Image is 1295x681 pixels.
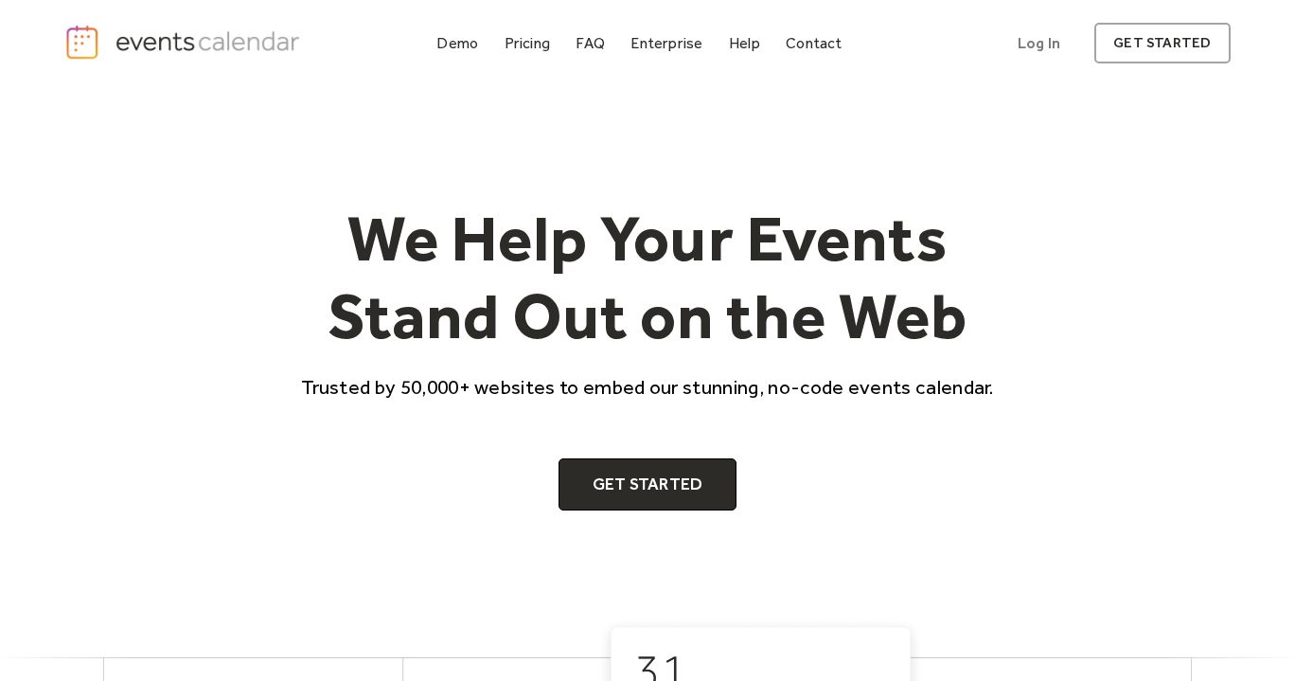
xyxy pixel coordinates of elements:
[623,30,710,56] a: Enterprise
[505,38,551,48] div: Pricing
[559,458,737,511] a: Get Started
[284,200,1011,354] h1: We Help Your Events Stand Out on the Web
[497,30,559,56] a: Pricing
[576,38,605,48] div: FAQ
[429,30,486,56] a: Demo
[721,30,768,56] a: Help
[786,38,843,48] div: Contact
[630,38,702,48] div: Enterprise
[778,30,850,56] a: Contact
[568,30,612,56] a: FAQ
[436,38,478,48] div: Demo
[729,38,760,48] div: Help
[1094,23,1230,63] a: get started
[284,373,1011,401] p: Trusted by 50,000+ websites to embed our stunning, no-code events calendar.
[999,23,1079,63] a: Log In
